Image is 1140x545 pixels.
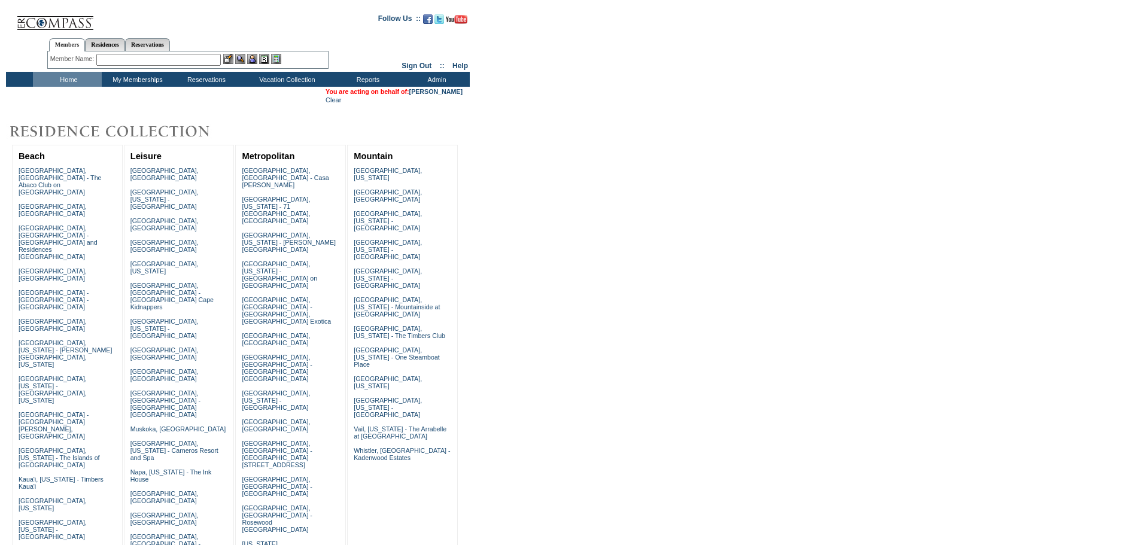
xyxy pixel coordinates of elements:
[440,62,445,70] span: ::
[19,497,87,511] a: [GEOGRAPHIC_DATA], [US_STATE]
[326,96,341,103] a: Clear
[242,476,312,497] a: [GEOGRAPHIC_DATA], [GEOGRAPHIC_DATA] - [GEOGRAPHIC_DATA]
[354,425,446,440] a: Vail, [US_STATE] - The Arrabelle at [GEOGRAPHIC_DATA]
[242,232,336,253] a: [GEOGRAPHIC_DATA], [US_STATE] - [PERSON_NAME][GEOGRAPHIC_DATA]
[130,239,199,253] a: [GEOGRAPHIC_DATA], [GEOGRAPHIC_DATA]
[130,511,199,526] a: [GEOGRAPHIC_DATA], [GEOGRAPHIC_DATA]
[354,397,422,418] a: [GEOGRAPHIC_DATA], [US_STATE] - [GEOGRAPHIC_DATA]
[332,72,401,87] td: Reports
[242,389,310,411] a: [GEOGRAPHIC_DATA], [US_STATE] - [GEOGRAPHIC_DATA]
[434,18,444,25] a: Follow us on Twitter
[6,18,16,19] img: i.gif
[354,325,445,339] a: [GEOGRAPHIC_DATA], [US_STATE] - The Timbers Club
[242,354,312,382] a: [GEOGRAPHIC_DATA], [GEOGRAPHIC_DATA] - [GEOGRAPHIC_DATA] [GEOGRAPHIC_DATA]
[242,332,310,346] a: [GEOGRAPHIC_DATA], [GEOGRAPHIC_DATA]
[130,282,214,310] a: [GEOGRAPHIC_DATA], [GEOGRAPHIC_DATA] - [GEOGRAPHIC_DATA] Cape Kidnappers
[19,375,87,404] a: [GEOGRAPHIC_DATA], [US_STATE] - [GEOGRAPHIC_DATA], [US_STATE]
[239,72,332,87] td: Vacation Collection
[85,38,125,51] a: Residences
[19,289,89,310] a: [GEOGRAPHIC_DATA] - [GEOGRAPHIC_DATA] - [GEOGRAPHIC_DATA]
[130,346,199,361] a: [GEOGRAPHIC_DATA], [GEOGRAPHIC_DATA]
[19,224,98,260] a: [GEOGRAPHIC_DATA], [GEOGRAPHIC_DATA] - [GEOGRAPHIC_DATA] and Residences [GEOGRAPHIC_DATA]
[409,88,463,95] a: [PERSON_NAME]
[33,72,102,87] td: Home
[271,54,281,64] img: b_calculator.gif
[242,504,312,533] a: [GEOGRAPHIC_DATA], [GEOGRAPHIC_DATA] - Rosewood [GEOGRAPHIC_DATA]
[354,210,422,232] a: [GEOGRAPHIC_DATA], [US_STATE] - [GEOGRAPHIC_DATA]
[130,318,199,339] a: [GEOGRAPHIC_DATA], [US_STATE] - [GEOGRAPHIC_DATA]
[19,447,100,468] a: [GEOGRAPHIC_DATA], [US_STATE] - The Islands of [GEOGRAPHIC_DATA]
[354,239,422,260] a: [GEOGRAPHIC_DATA], [US_STATE] - [GEOGRAPHIC_DATA]
[354,447,450,461] a: Whistler, [GEOGRAPHIC_DATA] - Kadenwood Estates
[19,318,87,332] a: [GEOGRAPHIC_DATA], [GEOGRAPHIC_DATA]
[423,14,433,24] img: Become our fan on Facebook
[125,38,170,51] a: Reservations
[171,72,239,87] td: Reservations
[49,38,86,51] a: Members
[247,54,257,64] img: Impersonate
[354,296,440,318] a: [GEOGRAPHIC_DATA], [US_STATE] - Mountainside at [GEOGRAPHIC_DATA]
[19,411,89,440] a: [GEOGRAPHIC_DATA] - [GEOGRAPHIC_DATA][PERSON_NAME], [GEOGRAPHIC_DATA]
[130,389,200,418] a: [GEOGRAPHIC_DATA], [GEOGRAPHIC_DATA] - [GEOGRAPHIC_DATA] [GEOGRAPHIC_DATA]
[19,167,102,196] a: [GEOGRAPHIC_DATA], [GEOGRAPHIC_DATA] - The Abaco Club on [GEOGRAPHIC_DATA]
[354,375,422,389] a: [GEOGRAPHIC_DATA], [US_STATE]
[130,151,162,161] a: Leisure
[326,88,463,95] span: You are acting on behalf of:
[130,167,199,181] a: [GEOGRAPHIC_DATA], [GEOGRAPHIC_DATA]
[401,72,470,87] td: Admin
[446,15,467,24] img: Subscribe to our YouTube Channel
[242,167,329,188] a: [GEOGRAPHIC_DATA], [GEOGRAPHIC_DATA] - Casa [PERSON_NAME]
[130,440,218,461] a: [GEOGRAPHIC_DATA], [US_STATE] - Carneros Resort and Spa
[19,339,113,368] a: [GEOGRAPHIC_DATA], [US_STATE] - [PERSON_NAME][GEOGRAPHIC_DATA], [US_STATE]
[19,267,87,282] a: [GEOGRAPHIC_DATA], [GEOGRAPHIC_DATA]
[19,203,87,217] a: [GEOGRAPHIC_DATA], [GEOGRAPHIC_DATA]
[102,72,171,87] td: My Memberships
[446,18,467,25] a: Subscribe to our YouTube Channel
[242,151,294,161] a: Metropolitan
[19,519,87,540] a: [GEOGRAPHIC_DATA], [US_STATE] - [GEOGRAPHIC_DATA]
[130,425,226,433] a: Muskoka, [GEOGRAPHIC_DATA]
[354,167,422,181] a: [GEOGRAPHIC_DATA], [US_STATE]
[259,54,269,64] img: Reservations
[130,217,199,232] a: [GEOGRAPHIC_DATA], [GEOGRAPHIC_DATA]
[130,468,212,483] a: Napa, [US_STATE] - The Ink House
[242,418,310,433] a: [GEOGRAPHIC_DATA], [GEOGRAPHIC_DATA]
[242,440,312,468] a: [GEOGRAPHIC_DATA], [GEOGRAPHIC_DATA] - [GEOGRAPHIC_DATA][STREET_ADDRESS]
[130,188,199,210] a: [GEOGRAPHIC_DATA], [US_STATE] - [GEOGRAPHIC_DATA]
[130,368,199,382] a: [GEOGRAPHIC_DATA], [GEOGRAPHIC_DATA]
[19,151,45,161] a: Beach
[16,6,94,31] img: Compass Home
[354,267,422,289] a: [GEOGRAPHIC_DATA], [US_STATE] - [GEOGRAPHIC_DATA]
[242,296,331,325] a: [GEOGRAPHIC_DATA], [GEOGRAPHIC_DATA] - [GEOGRAPHIC_DATA], [GEOGRAPHIC_DATA] Exotica
[130,260,199,275] a: [GEOGRAPHIC_DATA], [US_STATE]
[354,346,440,368] a: [GEOGRAPHIC_DATA], [US_STATE] - One Steamboat Place
[402,62,431,70] a: Sign Out
[6,120,239,144] img: Destinations by Exclusive Resorts
[242,196,310,224] a: [GEOGRAPHIC_DATA], [US_STATE] - 71 [GEOGRAPHIC_DATA], [GEOGRAPHIC_DATA]
[452,62,468,70] a: Help
[378,13,421,28] td: Follow Us ::
[423,18,433,25] a: Become our fan on Facebook
[130,490,199,504] a: [GEOGRAPHIC_DATA], [GEOGRAPHIC_DATA]
[354,188,422,203] a: [GEOGRAPHIC_DATA], [GEOGRAPHIC_DATA]
[354,151,393,161] a: Mountain
[434,14,444,24] img: Follow us on Twitter
[50,54,96,64] div: Member Name:
[235,54,245,64] img: View
[223,54,233,64] img: b_edit.gif
[19,476,104,490] a: Kaua'i, [US_STATE] - Timbers Kaua'i
[242,260,317,289] a: [GEOGRAPHIC_DATA], [US_STATE] - [GEOGRAPHIC_DATA] on [GEOGRAPHIC_DATA]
